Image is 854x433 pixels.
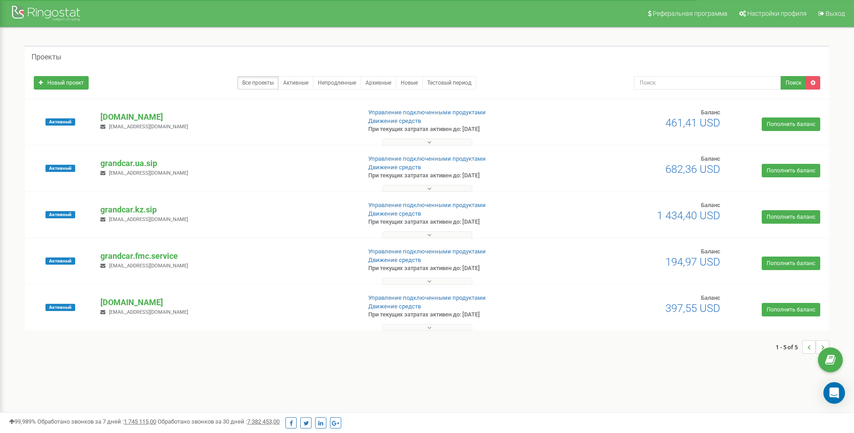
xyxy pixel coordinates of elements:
a: Пополнить баланс [762,164,820,177]
span: Активный [45,165,75,172]
a: Непродленные [313,76,361,90]
a: Тестовый период [422,76,476,90]
span: Обработано звонков за 7 дней : [37,418,156,425]
a: Архивные [361,76,396,90]
span: Баланс [701,109,720,116]
a: Новые [396,76,423,90]
span: Реферальная программа [653,10,727,17]
span: 99,989% [9,418,36,425]
div: Open Intercom Messenger [823,382,845,404]
a: Все проекты [237,76,279,90]
p: grandcar.fmc.service [100,250,353,262]
p: [DOMAIN_NAME] [100,297,353,308]
p: grandcar.ua.sip [100,158,353,169]
p: При текущих затратах активен до: [DATE] [368,264,555,273]
a: Управление подключенными продуктами [368,248,486,255]
span: 194,97 USD [665,256,720,268]
a: Движение средств [368,117,421,124]
a: Движение средств [368,257,421,263]
span: Настройки профиля [747,10,807,17]
span: [EMAIL_ADDRESS][DOMAIN_NAME] [109,124,188,130]
span: Баланс [701,248,720,255]
a: Новый проект [34,76,89,90]
u: 1 745 115,00 [124,418,156,425]
span: Обработано звонков за 30 дней : [158,418,280,425]
a: Активные [278,76,313,90]
span: Активный [45,304,75,311]
a: Пополнить баланс [762,117,820,131]
a: Управление подключенными продуктами [368,109,486,116]
a: Движение средств [368,164,421,171]
p: При текущих затратах активен до: [DATE] [368,125,555,134]
span: Активный [45,257,75,265]
span: 682,36 USD [665,163,720,176]
a: Пополнить баланс [762,210,820,224]
input: Поиск [634,76,781,90]
span: Выход [826,10,845,17]
p: [DOMAIN_NAME] [100,111,353,123]
p: При текущих затратах активен до: [DATE] [368,311,555,319]
nav: ... [776,331,829,363]
a: Управление подключенными продуктами [368,202,486,208]
p: При текущих затратах активен до: [DATE] [368,171,555,180]
span: [EMAIL_ADDRESS][DOMAIN_NAME] [109,263,188,269]
span: Баланс [701,155,720,162]
h5: Проекты [32,53,61,61]
a: Пополнить баланс [762,303,820,316]
span: 397,55 USD [665,302,720,315]
a: Пополнить баланс [762,257,820,270]
a: Движение средств [368,210,421,217]
span: 461,41 USD [665,117,720,129]
a: Движение средств [368,303,421,310]
span: Баланс [701,294,720,301]
a: Управление подключенными продуктами [368,155,486,162]
span: Баланс [701,202,720,208]
span: 1 434,40 USD [657,209,720,222]
span: [EMAIL_ADDRESS][DOMAIN_NAME] [109,216,188,222]
p: grandcar.kz.sip [100,204,353,216]
u: 7 382 453,00 [247,418,280,425]
button: Поиск [781,76,806,90]
a: Управление подключенными продуктами [368,294,486,301]
span: Активный [45,211,75,218]
p: При текущих затратах активен до: [DATE] [368,218,555,226]
span: Активный [45,118,75,126]
span: 1 - 5 of 5 [776,340,802,354]
span: [EMAIL_ADDRESS][DOMAIN_NAME] [109,309,188,315]
span: [EMAIL_ADDRESS][DOMAIN_NAME] [109,170,188,176]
